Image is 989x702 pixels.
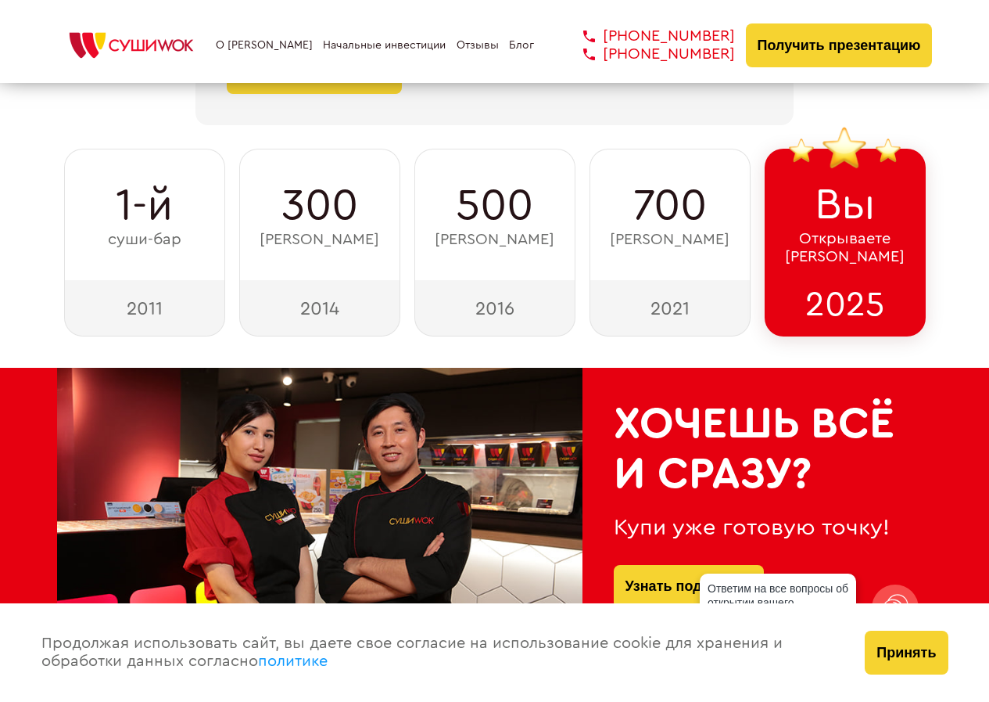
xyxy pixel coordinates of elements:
div: 2016 [414,280,575,337]
span: суши-бар [108,231,181,249]
a: Начальные инвестиции [323,39,446,52]
a: Блог [509,39,534,52]
span: [PERSON_NAME] [435,231,554,249]
a: [PHONE_NUMBER] [560,45,735,63]
a: О [PERSON_NAME] [216,39,313,52]
span: Открываете [PERSON_NAME] [785,230,905,266]
a: [PHONE_NUMBER] [560,27,735,45]
button: Узнать подробнее [614,565,764,609]
span: [PERSON_NAME] [610,231,729,249]
h2: Хочешь всё и сразу? [614,399,901,500]
button: Получить презентацию [746,23,933,67]
img: СУШИWOK [57,28,206,63]
div: Ответим на все вопросы об открытии вашего [PERSON_NAME]! [700,574,856,632]
a: Узнать подробнее [625,565,752,609]
span: 1-й [116,181,173,231]
span: 700 [633,181,707,231]
div: 2021 [589,280,751,337]
span: 300 [281,181,358,231]
span: Вы [815,180,876,230]
div: 2025 [765,280,926,337]
span: [PERSON_NAME] [260,231,379,249]
div: Купи уже готовую точку! [614,515,901,541]
div: 2011 [64,280,225,337]
span: 500 [456,181,533,231]
div: 2014 [239,280,400,337]
div: Продолжая использовать сайт, вы даете свое согласие на использование cookie для хранения и обрабо... [26,603,850,702]
a: политике [258,653,328,669]
button: Принять [865,631,948,675]
a: Отзывы [457,39,499,52]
